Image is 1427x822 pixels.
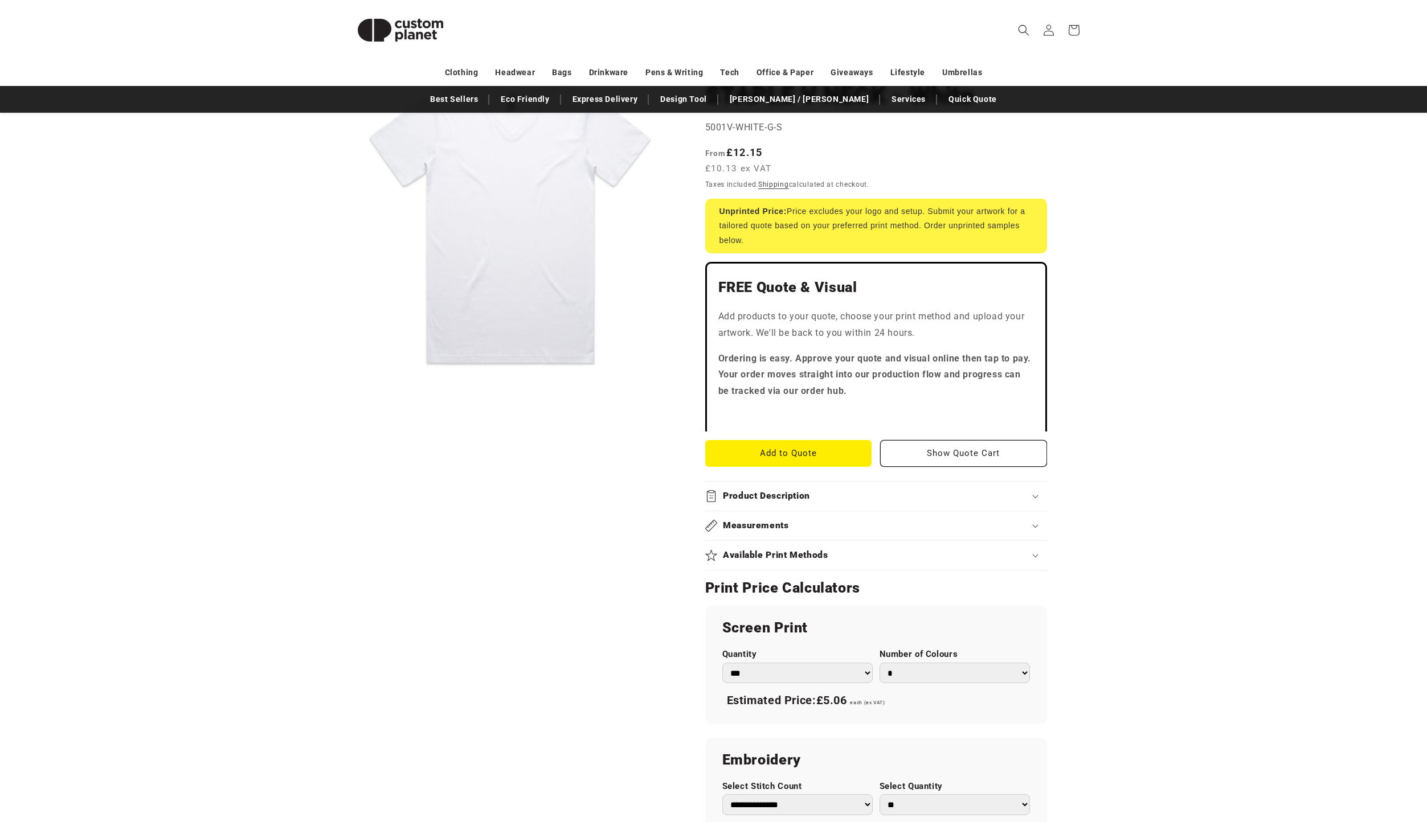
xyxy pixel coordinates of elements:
h2: Product Description [723,490,810,502]
h2: Embroidery [722,751,1030,769]
label: Quantity [722,649,873,660]
label: Select Quantity [880,781,1030,792]
a: Quick Quote [943,89,1003,109]
iframe: Customer reviews powered by Trustpilot [718,409,1034,420]
div: Taxes included. calculated at checkout. [705,179,1047,190]
summary: Available Print Methods [705,541,1047,570]
a: Lifestyle [890,63,925,83]
a: Pens & Writing [645,63,703,83]
a: Design Tool [655,89,713,109]
summary: Search [1011,18,1036,43]
a: Best Sellers [424,89,484,109]
iframe: Chat Widget [1232,699,1427,822]
div: Price excludes your logo and setup. Submit your artwork for a tailored quote based on your prefer... [705,199,1047,253]
button: Add to Quote [705,440,872,467]
a: Bags [552,63,571,83]
strong: Unprinted Price: [719,207,787,216]
a: Headwear [495,63,535,83]
h2: Available Print Methods [723,549,828,561]
span: 5001V-WHITE-G-S [705,122,783,133]
a: Services [886,89,931,109]
p: Add products to your quote, choose your print method and upload your artwork. We'll be back to yo... [718,309,1034,342]
label: Number of Colours [880,649,1030,660]
div: Estimated Price: [722,689,1030,713]
a: Clothing [445,63,479,83]
button: Show Quote Cart [880,440,1047,467]
label: Select Stitch Count [722,781,873,792]
h2: Screen Print [722,619,1030,637]
summary: Product Description [705,482,1047,511]
img: Custom Planet [344,5,457,56]
strong: £12.15 [705,146,763,158]
a: Eco Friendly [495,89,555,109]
strong: Ordering is easy. Approve your quote and visual online then tap to pay. Your order moves straight... [718,353,1032,397]
a: [PERSON_NAME] / [PERSON_NAME] [724,89,874,109]
h2: Print Price Calculators [705,579,1047,597]
a: Shipping [758,180,789,188]
a: Tech [720,63,739,83]
span: From [705,149,726,158]
a: Express Delivery [567,89,644,109]
h2: FREE Quote & Visual [718,278,1034,297]
span: £5.06 [816,693,847,707]
a: Office & Paper [757,63,813,83]
a: Umbrellas [942,63,982,83]
a: Drinkware [589,63,628,83]
h2: Measurements [723,520,789,532]
summary: Measurements [705,511,1047,540]
span: £10.13 ex VAT [705,162,772,175]
span: each (ex VAT) [850,700,885,705]
a: Giveaways [831,63,873,83]
media-gallery: Gallery Viewer [344,54,677,387]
